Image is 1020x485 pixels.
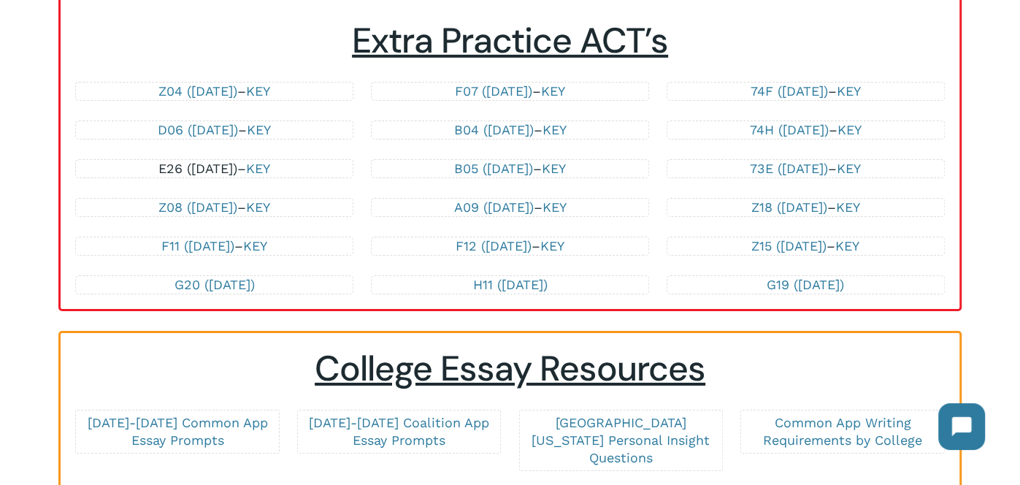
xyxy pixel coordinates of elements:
[453,199,533,215] a: A09 ([DATE])
[682,160,929,177] p: –
[767,277,844,292] a: G19 ([DATE])
[158,161,237,176] a: E26 ([DATE])
[456,238,532,253] a: F12 ([DATE])
[835,238,859,253] a: KEY
[246,199,270,215] a: KEY
[682,121,929,139] p: –
[750,122,829,137] a: 74H ([DATE])
[763,415,922,448] a: Common App Writing Requirements by College
[682,199,929,216] p: –
[161,238,234,253] a: F11 ([DATE])
[453,122,533,137] a: B04 ([DATE])
[837,83,861,99] a: KEY
[454,161,533,176] a: B05 ([DATE])
[836,199,860,215] a: KEY
[540,238,564,253] a: KEY
[243,238,267,253] a: KEY
[542,122,566,137] a: KEY
[246,161,270,176] a: KEY
[542,161,566,176] a: KEY
[315,345,705,392] span: College Essay Resources
[309,415,489,448] a: [DATE]-[DATE] Coalition App Essay Prompts
[541,83,565,99] a: KEY
[455,83,532,99] a: F07 ([DATE])
[88,415,268,448] a: [DATE]-[DATE] Common App Essay Prompts
[542,199,566,215] a: KEY
[924,389,1000,465] iframe: Chatbot
[682,237,929,255] p: –
[91,199,337,216] p: –
[386,237,633,255] p: –
[386,83,633,100] p: –
[352,18,668,64] span: Extra Practice ACT’s
[751,83,828,99] a: 74F ([DATE])
[751,238,827,253] a: Z15 ([DATE])
[91,237,337,255] p: –
[91,83,337,100] p: –
[246,83,270,99] a: KEY
[532,415,710,465] a: [GEOGRAPHIC_DATA][US_STATE] Personal Insight Questions
[386,160,633,177] p: –
[158,122,238,137] a: D06 ([DATE])
[247,122,271,137] a: KEY
[682,83,929,100] p: –
[91,160,337,177] p: –
[386,199,633,216] p: –
[837,122,862,137] a: KEY
[837,161,861,176] a: KEY
[472,277,547,292] a: H11 ([DATE])
[175,277,255,292] a: G20 ([DATE])
[751,199,827,215] a: Z18 ([DATE])
[91,121,337,139] p: –
[750,161,828,176] a: 73E ([DATE])
[158,83,237,99] a: Z04 ([DATE])
[386,121,633,139] p: –
[158,199,237,215] a: Z08 ([DATE])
